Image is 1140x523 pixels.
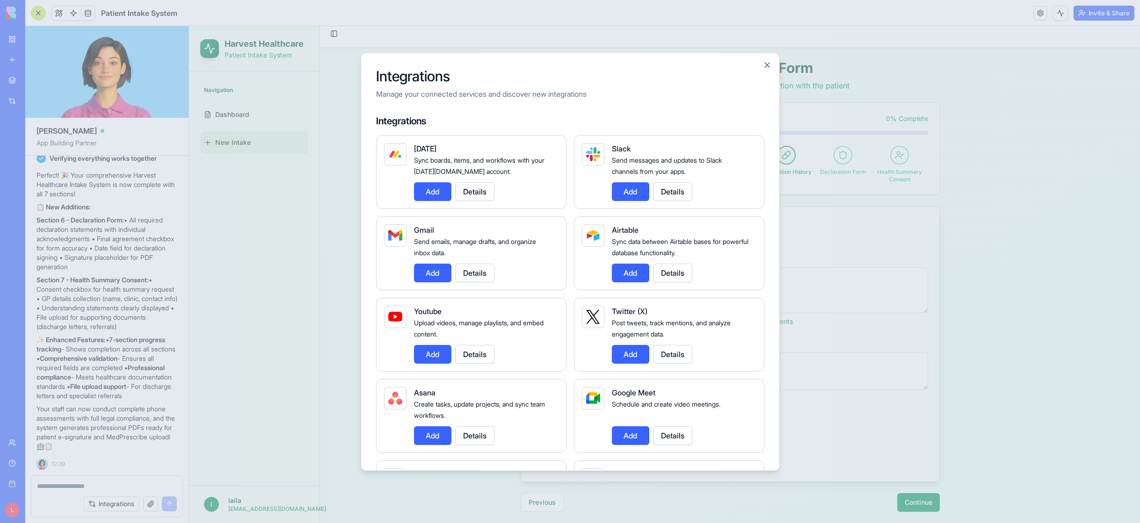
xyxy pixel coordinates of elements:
[455,264,494,282] button: Details
[414,307,442,316] span: Youtube
[355,437,366,444] label: Yes
[683,142,739,157] span: Health Summary Consent
[414,182,451,201] button: Add
[653,264,692,282] button: Details
[414,156,545,175] span: Sync boards, items, and workflows with your [DATE][DOMAIN_NAME] account.
[612,426,649,445] button: Add
[612,144,631,153] span: Slack
[39,470,116,479] p: laila
[343,313,482,321] label: Do they currently use recreational cannabis?
[332,33,751,50] h1: New Patient Intake Form
[612,182,649,201] button: Add
[406,142,450,150] span: Medicare Details
[631,142,677,150] span: Declaration Form
[343,206,739,215] div: Finally, their current and past medication use
[612,237,748,257] span: Sync data between Airtable bases for powerful database functionality.
[414,264,451,282] button: Add
[332,54,751,65] p: Complete this form during your phone conversation with the patient
[612,319,731,338] span: Post tweets, track mentions, and analyze engagement data.
[11,105,119,128] a: New Intake
[7,467,123,489] button: llaila [EMAIL_ADDRESS][DOMAIN_NAME]
[414,400,545,419] span: Create tasks, update projects, and sync team workflows.
[521,142,561,150] span: Health Records
[612,400,720,408] span: Schedule and create video meetings.
[414,426,451,445] button: Add
[355,403,366,410] label: Yes
[708,467,751,486] button: Continue
[26,112,62,121] span: New Intake
[11,77,119,100] a: Dashboard
[573,142,623,150] span: Medication History
[612,225,639,235] span: Airtable
[15,471,30,486] span: l
[414,319,544,338] span: Upload videos, manage playlists, and embed content.
[414,144,436,153] span: [DATE]
[612,345,649,364] button: Add
[414,237,536,257] span: Send emails, manage drafts, and organize inbox data.
[612,264,649,282] button: Add
[11,57,119,72] div: Navigation
[612,307,647,316] span: Twitter (X)
[457,142,512,150] span: Lifestyle Information
[653,182,692,201] button: Details
[36,11,115,24] h1: Harvest Healthcare
[414,388,436,397] span: Asana
[612,469,669,479] span: Google Calendar
[414,469,443,479] span: Hubspot
[653,345,692,364] button: Details
[39,479,116,487] p: [EMAIL_ADDRESS][DOMAIN_NAME]
[343,390,485,398] label: Have they used medicinal cannabis before? *
[343,88,371,97] span: Progress
[376,115,764,128] h4: Integrations
[389,403,398,410] label: No
[332,467,375,486] button: Previous
[697,88,739,97] span: 0 % Complete
[343,192,739,203] div: Medication History
[343,291,739,300] p: Include prescription medications, over-the-counter drugs, vitamins, and supplements
[414,225,434,235] span: Gmail
[455,345,494,364] button: Details
[653,426,692,445] button: Details
[414,345,451,364] button: Add
[36,24,115,34] p: Patient Intake System
[455,426,494,445] button: Details
[343,423,527,431] label: Have they used medicinal cannabis in the last 6 months? *
[343,228,481,236] label: What medications are they currently taking?
[343,367,739,377] p: This information helps ensure safe prescribing practices
[389,437,398,444] label: No
[455,182,494,201] button: Details
[26,84,60,93] span: Dashboard
[612,388,655,397] span: Google Meet
[376,88,764,100] p: Manage your connected services and discover new integrations
[376,68,764,85] h2: Integrations
[612,156,722,175] span: Send messages and updates to Slack channels from your apps.
[352,142,391,150] span: Patient Details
